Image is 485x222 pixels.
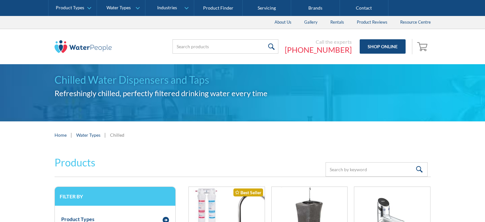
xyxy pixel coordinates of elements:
a: Rentals [324,16,350,29]
img: The Water People [55,40,112,53]
h2: Products [55,155,95,170]
div: Industries [157,5,177,11]
div: Water Types [107,5,131,11]
a: Home [55,132,67,138]
div: Best Seller [233,188,263,196]
div: Chilled [110,132,124,138]
a: About Us [268,16,298,29]
a: Gallery [298,16,324,29]
a: Product Reviews [350,16,394,29]
a: Water Types [76,132,100,138]
div: Call the experts [285,39,352,45]
h2: Refreshingly chilled, perfectly filtered drinking water every time [55,88,431,99]
a: Open empty cart [415,39,431,54]
div: | [70,131,73,139]
a: Resource Centre [394,16,437,29]
input: Search by keyword [326,162,428,177]
a: Shop Online [360,39,406,54]
h1: Chilled Water Dispensers and Taps [55,72,431,88]
h3: Filter by [60,193,171,199]
div: Product Types [56,5,84,11]
input: Search products [173,39,278,54]
div: | [104,131,107,139]
a: [PHONE_NUMBER] [285,45,352,55]
img: shopping cart [417,41,429,51]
